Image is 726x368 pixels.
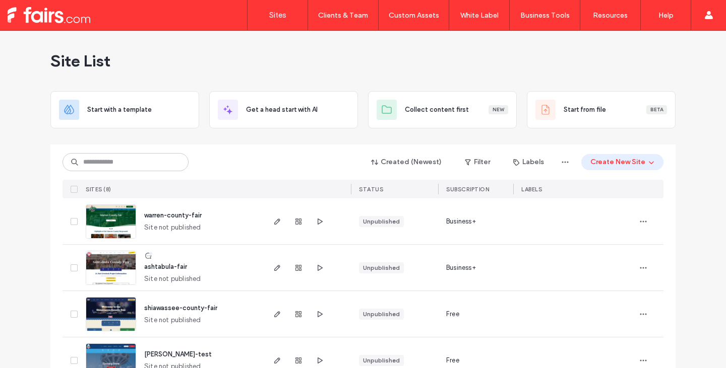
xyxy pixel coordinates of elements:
button: Labels [504,154,553,170]
span: Business+ [446,216,476,227]
label: Resources [593,11,628,20]
span: Site not published [144,274,201,284]
div: Unpublished [363,263,400,272]
div: Beta [646,105,667,114]
span: Start with a template [87,105,152,115]
span: Free [446,309,459,319]
span: Start from file [564,105,606,115]
label: Sites [269,11,286,20]
label: White Label [460,11,499,20]
label: Clients & Team [318,11,368,20]
span: Site not published [144,315,201,325]
a: shiawassee-county-fair [144,304,217,312]
button: Filter [455,154,500,170]
label: Help [658,11,674,20]
span: Site List [50,51,110,71]
button: Create New Site [581,154,663,170]
a: ashtabula-fair [144,263,187,270]
div: Start with a template [50,91,199,128]
div: Unpublished [363,217,400,226]
span: Business+ [446,263,476,273]
a: warren-county-fair [144,211,202,219]
a: [PERSON_NAME]-test [144,350,212,358]
span: Site not published [144,223,201,233]
span: STATUS [359,186,383,193]
span: SUBSCRIPTION [446,186,489,193]
span: LABELS [521,186,542,193]
span: Collect content first [405,105,469,115]
div: Start from fileBeta [527,91,676,128]
div: Collect content firstNew [368,91,517,128]
div: Get a head start with AI [209,91,358,128]
span: Get a head start with AI [246,105,318,115]
span: SITES (8) [86,186,111,193]
div: Unpublished [363,356,400,365]
label: Business Tools [520,11,570,20]
span: Free [446,355,459,365]
label: Custom Assets [389,11,439,20]
div: Unpublished [363,310,400,319]
div: New [489,105,508,114]
button: Created (Newest) [362,154,451,170]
